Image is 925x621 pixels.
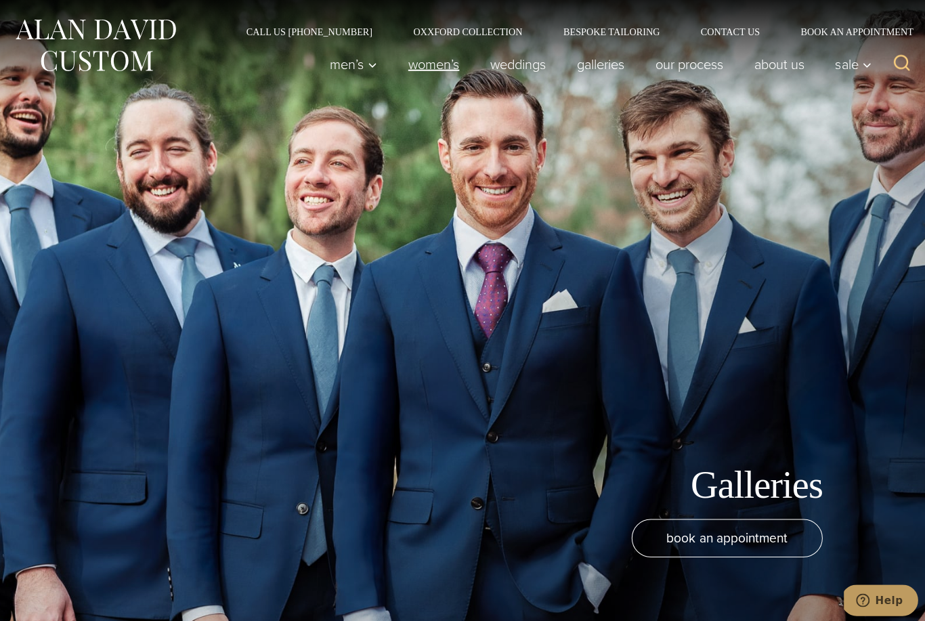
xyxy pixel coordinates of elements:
button: Child menu of Men’s [312,50,390,77]
a: Oxxford Collection [390,27,539,37]
a: Galleries [557,50,635,77]
a: weddings [471,50,557,77]
a: Book an Appointment [775,27,911,37]
h1: Galleries [686,459,817,505]
a: Contact Us [675,27,775,37]
a: Women’s [390,50,471,77]
a: Call Us [PHONE_NUMBER] [224,27,390,37]
span: book an appointment [662,524,782,544]
nav: Primary Navigation [312,50,873,77]
a: About Us [733,50,814,77]
nav: Secondary Navigation [224,27,911,37]
a: Bespoke Tailoring [539,27,675,37]
a: Our Process [635,50,733,77]
a: book an appointment [627,515,817,553]
button: View Search Form [879,47,911,80]
button: Child menu of Sale [814,50,873,77]
iframe: Opens a widget where you can chat to one of our agents [838,580,911,614]
img: Alan David Custom [14,15,176,75]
